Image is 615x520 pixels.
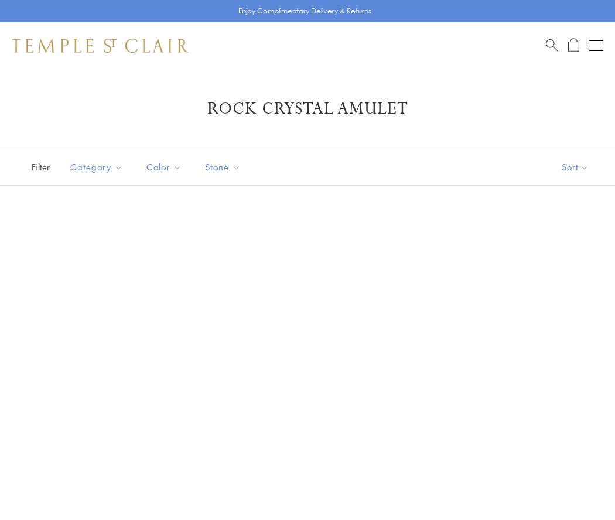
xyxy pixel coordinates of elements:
[64,160,132,175] span: Category
[535,149,615,185] button: Show sort by
[29,98,586,119] h1: Rock Crystal Amulet
[238,5,371,17] p: Enjoy Complimentary Delivery & Returns
[589,39,603,53] button: Open navigation
[546,38,558,53] a: Search
[138,154,190,180] button: Color
[12,39,189,53] img: Temple St. Clair
[199,160,250,175] span: Stone
[196,154,250,180] button: Stone
[568,38,579,53] a: Open Shopping Bag
[141,160,190,175] span: Color
[61,154,132,180] button: Category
